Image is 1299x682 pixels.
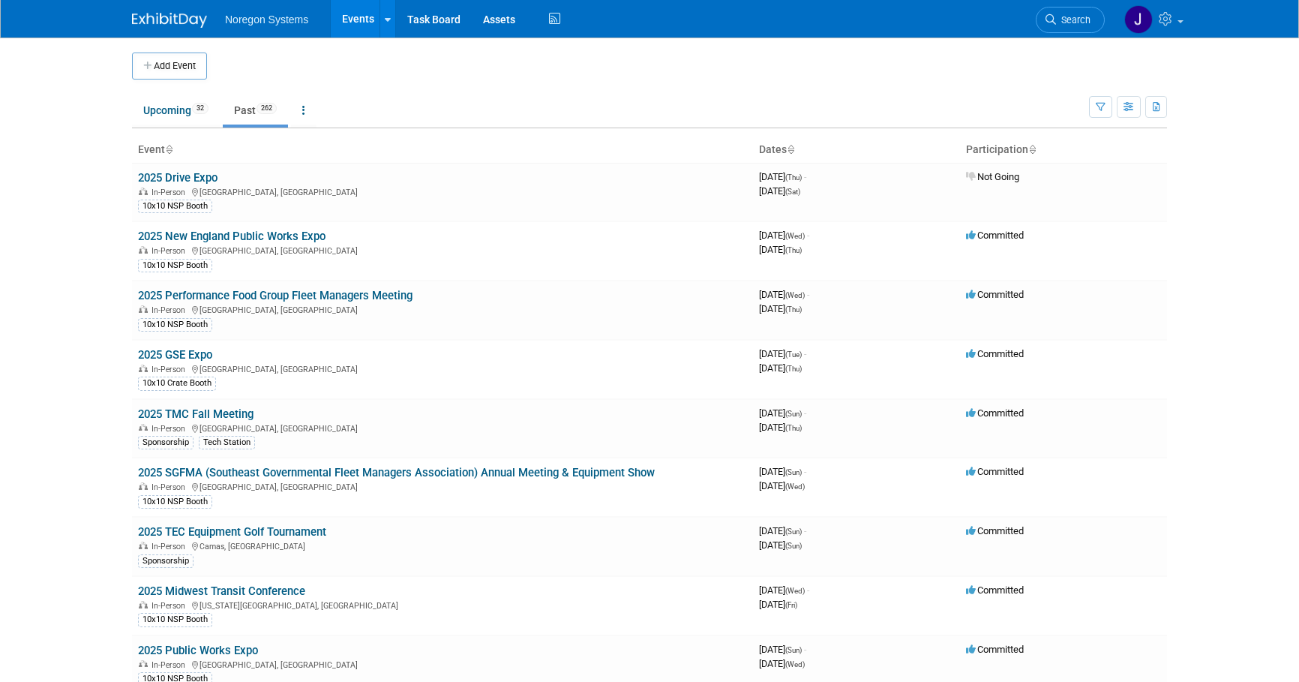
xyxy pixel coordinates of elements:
span: [DATE] [759,584,809,596]
div: [GEOGRAPHIC_DATA], [GEOGRAPHIC_DATA] [138,185,747,197]
div: 10x10 Crate Booth [138,377,216,390]
div: [GEOGRAPHIC_DATA], [GEOGRAPHIC_DATA] [138,658,747,670]
span: Committed [966,525,1024,536]
span: - [807,289,809,300]
span: [DATE] [759,422,802,433]
span: (Sun) [785,468,802,476]
span: [DATE] [759,599,797,610]
span: [DATE] [759,658,805,669]
a: 2025 TEC Equipment Golf Tournament [138,525,326,539]
span: (Thu) [785,305,802,314]
span: (Wed) [785,291,805,299]
div: 10x10 NSP Booth [138,318,212,332]
span: 32 [192,103,208,114]
div: Sponsorship [138,436,193,449]
span: In-Person [151,365,190,374]
span: In-Person [151,188,190,197]
span: In-Person [151,305,190,315]
span: [DATE] [759,230,809,241]
img: In-Person Event [139,246,148,254]
a: Sort by Event Name [165,143,172,155]
div: [GEOGRAPHIC_DATA], [GEOGRAPHIC_DATA] [138,422,747,434]
div: [GEOGRAPHIC_DATA], [GEOGRAPHIC_DATA] [138,244,747,256]
img: In-Person Event [139,542,148,549]
th: Participation [960,137,1167,163]
span: Committed [966,584,1024,596]
div: [US_STATE][GEOGRAPHIC_DATA], [GEOGRAPHIC_DATA] [138,599,747,611]
a: 2025 Public Works Expo [138,644,258,657]
span: (Sun) [785,410,802,418]
img: In-Person Event [139,305,148,313]
span: (Sun) [785,542,802,550]
span: - [804,348,806,359]
div: 10x10 NSP Booth [138,259,212,272]
div: 10x10 NSP Booth [138,200,212,213]
span: [DATE] [759,407,806,419]
span: Committed [966,348,1024,359]
img: Johana Gil [1124,5,1153,34]
span: Committed [966,644,1024,655]
span: [DATE] [759,289,809,300]
span: (Wed) [785,587,805,595]
span: In-Person [151,660,190,670]
span: (Wed) [785,232,805,240]
img: In-Person Event [139,188,148,195]
span: Committed [966,407,1024,419]
span: In-Person [151,601,190,611]
span: (Wed) [785,660,805,668]
span: - [804,525,806,536]
span: (Sat) [785,188,800,196]
div: 10x10 NSP Booth [138,495,212,509]
div: Camas, [GEOGRAPHIC_DATA] [138,539,747,551]
a: 2025 GSE Expo [138,348,212,362]
span: (Thu) [785,424,802,432]
span: [DATE] [759,525,806,536]
div: Sponsorship [138,554,193,568]
span: - [804,466,806,477]
span: [DATE] [759,171,806,182]
span: (Sun) [785,646,802,654]
img: In-Person Event [139,601,148,608]
span: In-Person [151,246,190,256]
span: In-Person [151,424,190,434]
span: - [804,644,806,655]
div: [GEOGRAPHIC_DATA], [GEOGRAPHIC_DATA] [138,480,747,492]
span: (Tue) [785,350,802,359]
img: In-Person Event [139,424,148,431]
img: In-Person Event [139,660,148,668]
span: [DATE] [759,303,802,314]
span: [DATE] [759,362,802,374]
span: [DATE] [759,466,806,477]
a: 2025 TMC Fall Meeting [138,407,253,421]
span: Committed [966,230,1024,241]
a: Sort by Participation Type [1028,143,1036,155]
span: 262 [256,103,277,114]
a: 2025 Performance Food Group Fleet Managers Meeting [138,289,412,302]
span: (Fri) [785,601,797,609]
span: Committed [966,289,1024,300]
img: In-Person Event [139,482,148,490]
span: In-Person [151,482,190,492]
span: [DATE] [759,244,802,255]
a: Upcoming32 [132,96,220,125]
span: (Thu) [785,246,802,254]
a: 2025 New England Public Works Expo [138,230,325,243]
span: [DATE] [759,185,800,197]
span: [DATE] [759,348,806,359]
span: In-Person [151,542,190,551]
span: - [807,230,809,241]
div: [GEOGRAPHIC_DATA], [GEOGRAPHIC_DATA] [138,362,747,374]
th: Dates [753,137,960,163]
a: Past262 [223,96,288,125]
button: Add Event [132,53,207,80]
a: 2025 SGFMA (Southeast Governmental Fleet Managers Association) Annual Meeting & Equipment Show [138,466,655,479]
span: [DATE] [759,480,805,491]
div: Tech Station [199,436,255,449]
img: In-Person Event [139,365,148,372]
span: [DATE] [759,539,802,551]
span: (Sun) [785,527,802,536]
a: Search [1036,7,1105,33]
span: (Thu) [785,365,802,373]
span: - [807,584,809,596]
span: Not Going [966,171,1019,182]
